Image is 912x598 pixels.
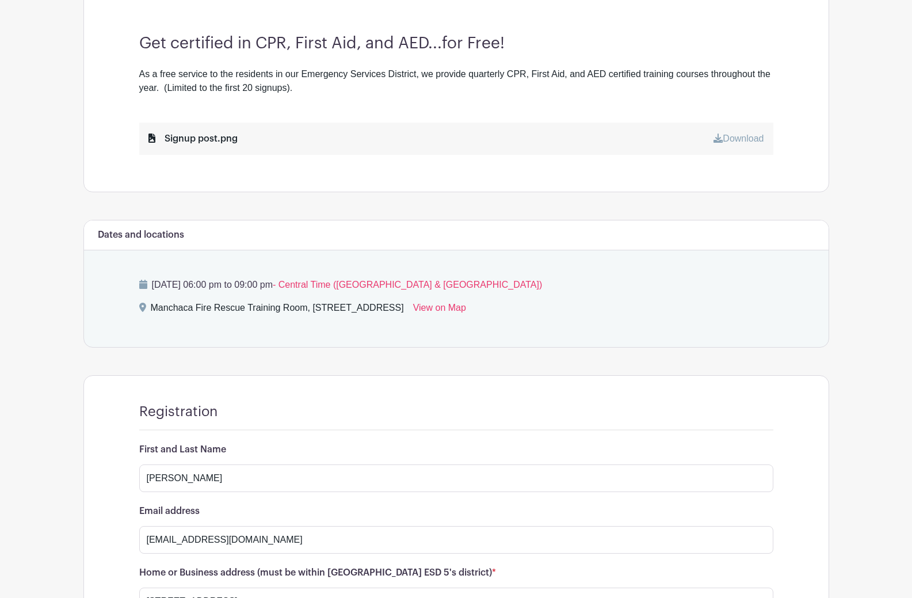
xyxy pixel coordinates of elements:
a: View on Map [413,301,466,319]
input: Type your answer [139,526,773,554]
a: Download [713,134,764,143]
input: Type your answer [139,464,773,492]
div: As a free service to the residents in our Emergency Services District, we provide quarterly CPR, ... [139,67,773,95]
p: [DATE] 06:00 pm to 09:00 pm [139,278,773,292]
h6: First and Last Name [139,444,773,455]
h4: Registration [139,403,217,420]
h3: Get certified in CPR, First Aid, and AED...for Free! [139,34,773,54]
div: Manchaca Fire Rescue Training Room, [STREET_ADDRESS] [151,301,404,319]
h6: Dates and locations [98,230,184,241]
div: Signup post.png [148,132,238,146]
h6: Home or Business address (must be within [GEOGRAPHIC_DATA] ESD 5's district) [139,567,773,578]
span: - Central Time ([GEOGRAPHIC_DATA] & [GEOGRAPHIC_DATA]) [273,280,542,290]
h6: Email address [139,506,773,517]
